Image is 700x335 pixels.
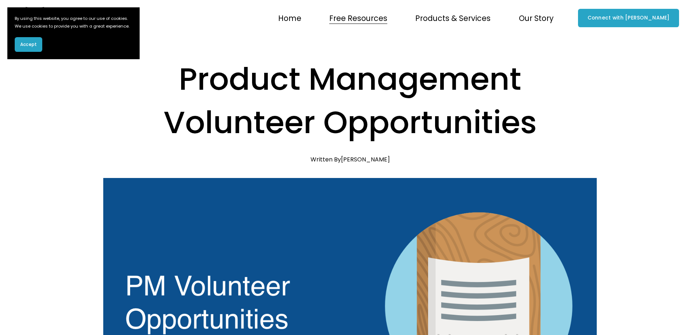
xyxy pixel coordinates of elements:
a: [PERSON_NAME] [341,155,390,164]
h1: Product Management Volunteer Opportunities [103,57,597,145]
button: Accept [15,37,42,52]
a: Home [278,10,301,25]
span: Free Resources [329,11,387,25]
a: folder dropdown [519,10,554,25]
span: Accept [20,41,37,48]
p: By using this website, you agree to our use of cookies. We use cookies to provide you with a grea... [15,15,132,30]
span: Products & Services [415,11,491,25]
a: Connect with [PERSON_NAME] [578,9,679,27]
div: Written By [310,156,390,163]
span: Our Story [519,11,554,25]
section: Cookie banner [7,7,140,59]
a: folder dropdown [415,10,491,25]
a: folder dropdown [329,10,387,25]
